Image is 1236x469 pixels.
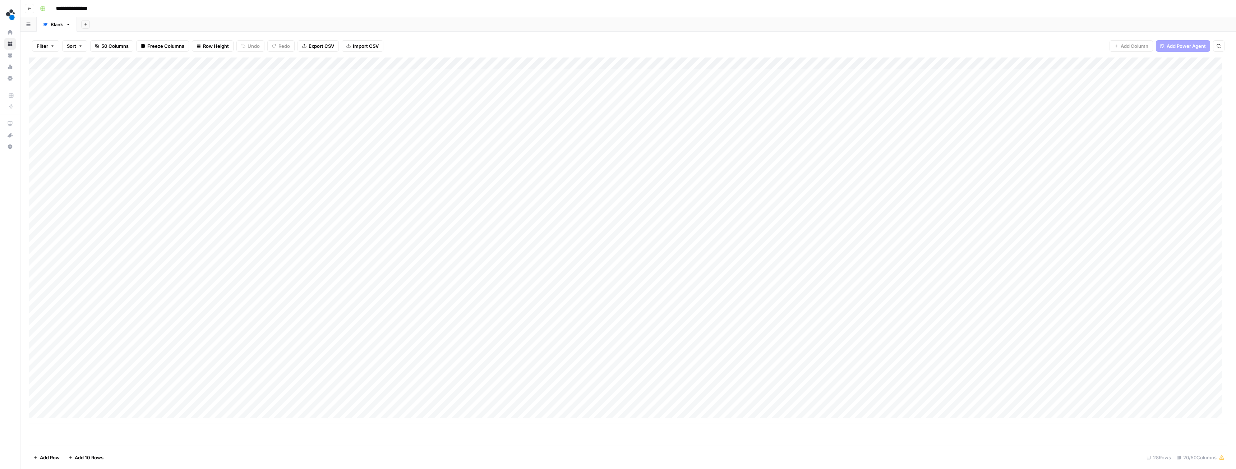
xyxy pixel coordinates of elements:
[353,42,379,50] span: Import CSV
[236,40,264,52] button: Undo
[248,42,260,50] span: Undo
[1110,40,1153,52] button: Add Column
[62,40,87,52] button: Sort
[40,454,60,461] span: Add Row
[5,130,15,141] div: What's new?
[75,454,103,461] span: Add 10 Rows
[64,452,108,463] button: Add 10 Rows
[51,21,63,28] div: Blank
[4,6,16,24] button: Workspace: spot.ai
[37,42,48,50] span: Filter
[4,50,16,61] a: Your Data
[136,40,189,52] button: Freeze Columns
[4,73,16,84] a: Settings
[4,141,16,152] button: Help + Support
[4,61,16,73] a: Usage
[147,42,184,50] span: Freeze Columns
[342,40,383,52] button: Import CSV
[309,42,334,50] span: Export CSV
[267,40,295,52] button: Redo
[192,40,234,52] button: Row Height
[67,42,76,50] span: Sort
[1121,42,1148,50] span: Add Column
[278,42,290,50] span: Redo
[203,42,229,50] span: Row Height
[4,118,16,129] a: AirOps Academy
[4,27,16,38] a: Home
[4,8,17,21] img: spot.ai Logo
[1156,40,1210,52] button: Add Power Agent
[1144,452,1174,463] div: 28 Rows
[4,38,16,50] a: Browse
[90,40,133,52] button: 50 Columns
[4,129,16,141] button: What's new?
[298,40,339,52] button: Export CSV
[29,452,64,463] button: Add Row
[101,42,129,50] span: 50 Columns
[37,17,77,32] a: Blank
[32,40,59,52] button: Filter
[1167,42,1206,50] span: Add Power Agent
[1174,452,1227,463] div: 20/50 Columns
